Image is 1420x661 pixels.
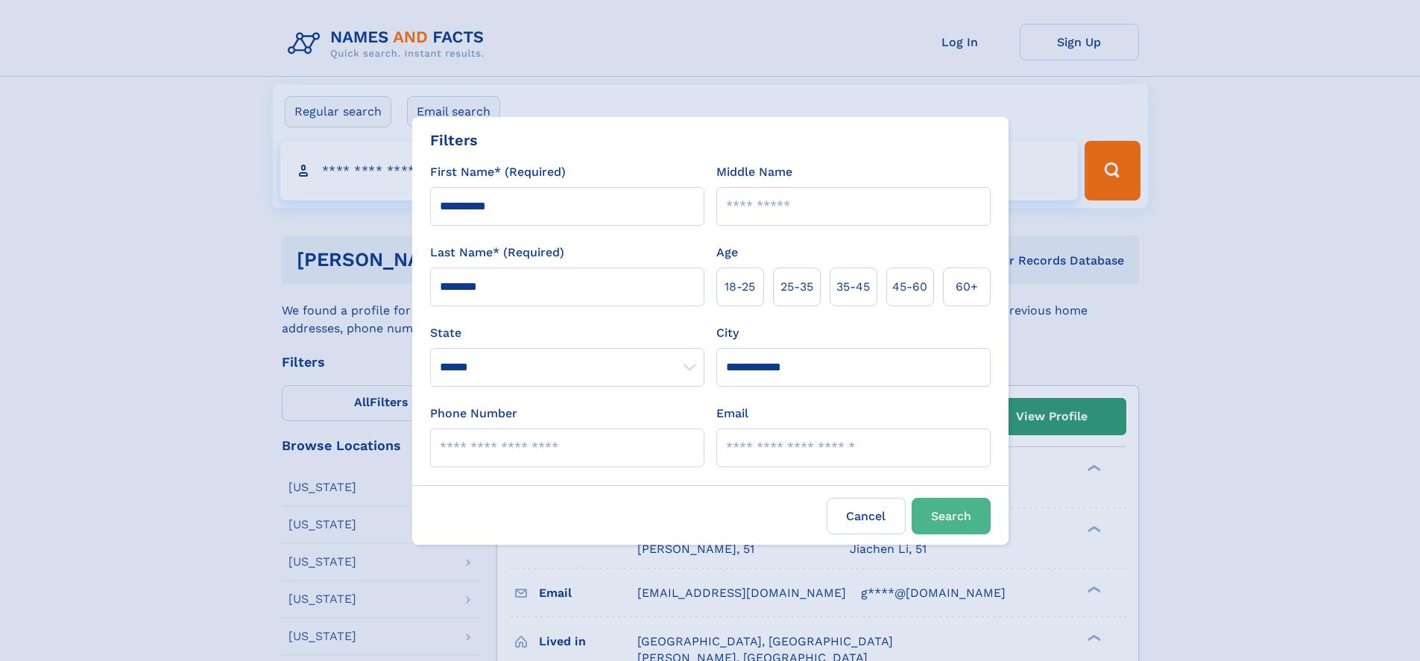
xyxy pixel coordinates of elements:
button: Search [912,498,991,534]
label: Last Name* (Required) [430,244,564,262]
span: 45‑60 [892,278,927,296]
label: City [716,324,739,342]
span: 25‑35 [780,278,813,296]
span: 18‑25 [725,278,755,296]
label: First Name* (Required) [430,163,566,181]
label: Middle Name [716,163,792,181]
div: Filters [430,129,478,151]
label: Age [716,244,738,262]
label: Email [716,405,748,423]
label: State [430,324,704,342]
span: 60+ [956,278,978,296]
label: Cancel [827,498,906,534]
label: Phone Number [430,405,517,423]
span: 35‑45 [836,278,870,296]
